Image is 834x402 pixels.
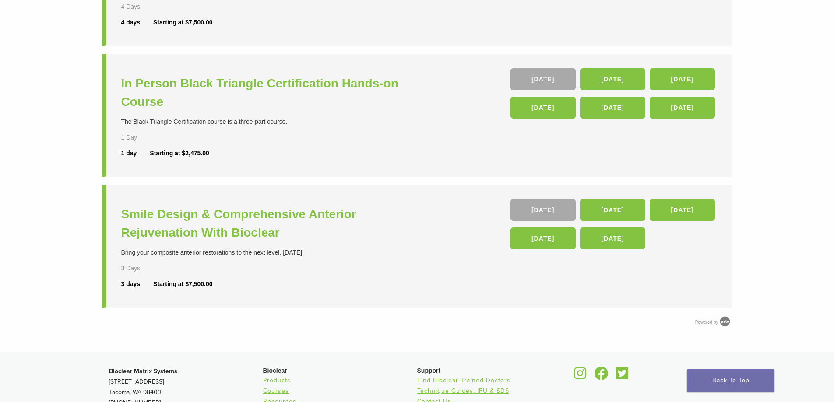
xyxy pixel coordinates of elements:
a: [DATE] [580,199,645,221]
a: [DATE] [650,97,715,119]
div: 4 days [121,18,154,27]
a: [DATE] [580,97,645,119]
a: [DATE] [510,227,576,249]
div: Starting at $2,475.00 [150,149,209,158]
a: Bioclear [591,372,612,381]
a: Smile Design & Comprehensive Anterior Rejuvenation With Bioclear [121,205,419,242]
a: Find Bioclear Trained Doctors [417,377,510,384]
div: Bring your composite anterior restorations to the next level. [DATE] [121,248,419,257]
div: Starting at $7,500.00 [153,18,212,27]
strong: Bioclear Matrix Systems [109,367,177,375]
div: 1 Day [121,133,166,142]
a: Technique Guides, IFU & SDS [417,387,509,395]
a: [DATE] [510,199,576,221]
a: Products [263,377,291,384]
a: Back To Top [687,369,774,392]
a: [DATE] [510,68,576,90]
div: 1 day [121,149,150,158]
div: 3 days [121,280,154,289]
a: Bioclear [613,372,632,381]
a: Powered by [695,320,732,325]
span: Support [417,367,441,374]
a: [DATE] [580,227,645,249]
a: [DATE] [650,68,715,90]
div: The Black Triangle Certification course is a three-part course. [121,117,419,126]
div: 3 Days [121,264,166,273]
div: , , , , , [510,68,718,123]
a: Courses [263,387,289,395]
a: Bioclear [571,372,590,381]
div: 4 Days [121,2,166,11]
div: , , , , [510,199,718,254]
a: In Person Black Triangle Certification Hands-on Course [121,74,419,111]
a: [DATE] [580,68,645,90]
img: Arlo training & Event Software [718,315,732,328]
div: Starting at $7,500.00 [153,280,212,289]
span: Bioclear [263,367,287,374]
a: [DATE] [510,97,576,119]
a: [DATE] [650,199,715,221]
